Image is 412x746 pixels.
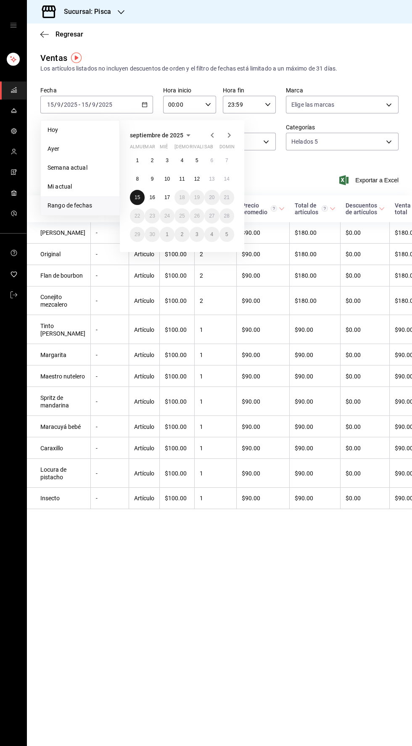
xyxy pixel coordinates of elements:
abbr: 1 de septiembre de 2025 [136,158,139,163]
font: - [96,326,98,333]
font: - [79,101,80,108]
font: Elige las marcas [291,101,334,108]
font: dominio [219,144,240,150]
font: - [96,445,98,452]
font: septiembre de 2025 [130,132,183,139]
font: $90.00 [295,352,313,358]
font: $100.00 [165,495,187,502]
abbr: 19 de septiembre de 2025 [194,194,200,200]
abbr: 4 de septiembre de 2025 [181,158,184,163]
abbr: jueves [174,144,224,153]
button: 5 de septiembre de 2025 [190,153,204,168]
font: Marca [286,87,303,94]
font: Ventas [40,53,67,63]
font: $90.00 [242,373,260,380]
font: 13 [209,176,214,182]
font: 25 [179,213,185,219]
font: 20 [209,194,214,200]
font: Maracuyá bebé [40,423,81,430]
font: / [54,101,57,108]
font: 28 [224,213,230,219]
font: Ayer [48,145,60,152]
button: 22 de septiembre de 2025 [130,208,145,223]
img: Marcador de información sobre herramientas [71,53,82,63]
font: 5 [225,231,228,237]
abbr: domingo [219,144,240,153]
font: sab [204,144,213,150]
button: cajón abierto [10,22,17,29]
abbr: 2 de septiembre de 2025 [151,158,154,163]
font: - [96,251,98,258]
font: $90.00 [242,398,260,405]
button: 1 de septiembre de 2025 [130,153,145,168]
input: ---- [98,101,113,108]
font: Hora fin [223,87,244,94]
abbr: miércoles [160,144,168,153]
font: $100.00 [165,398,187,405]
abbr: 1 de octubre de 2025 [166,231,169,237]
font: Artículo [134,251,154,258]
font: almuerzo [130,144,155,150]
font: 14 [224,176,230,182]
font: 1 [200,445,203,452]
button: 3 de septiembre de 2025 [160,153,174,168]
span: Total de artículos [295,202,335,215]
abbr: sábado [204,144,213,153]
font: 24 [164,213,170,219]
font: $90.00 [242,495,260,502]
font: / [61,101,63,108]
font: $100.00 [165,373,187,380]
abbr: 14 de septiembre de 2025 [224,176,230,182]
font: Rango de fechas [48,202,92,209]
font: 3 [166,158,169,163]
font: $180.00 [295,251,317,258]
abbr: 21 de septiembre de 2025 [224,194,230,200]
span: Descuentos de artículos [346,202,385,215]
svg: Precio promedio = Total artículos / cantidad [271,205,277,212]
font: 4 [210,231,213,237]
font: Exportar a Excel [355,177,399,184]
button: Exportar a Excel [341,175,399,185]
font: $0.00 [346,398,361,405]
abbr: 22 de septiembre de 2025 [135,213,140,219]
font: $90.00 [295,423,313,430]
font: $90.00 [242,251,260,258]
font: 1 [200,352,203,358]
font: / [96,101,98,108]
abbr: 12 de septiembre de 2025 [194,176,200,182]
font: mar [145,144,155,150]
font: 2 [200,297,203,304]
font: Semana actual [48,164,87,171]
button: 20 de septiembre de 2025 [204,190,219,205]
font: $90.00 [242,326,260,333]
font: $90.00 [295,398,313,405]
font: Sucursal: Pisca [64,8,111,16]
font: $100.00 [165,297,187,304]
font: Margarita [40,352,66,358]
button: 23 de septiembre de 2025 [145,208,159,223]
font: Artículo [134,373,154,380]
font: 1 [200,373,203,380]
input: -- [81,101,89,108]
font: 7 [225,158,228,163]
font: $0.00 [346,326,361,333]
abbr: 5 de octubre de 2025 [225,231,228,237]
font: 1 [136,158,139,163]
font: $100.00 [165,251,187,258]
input: -- [92,101,96,108]
font: Flan de bourbon [40,273,83,279]
button: 12 de septiembre de 2025 [190,171,204,186]
font: $100.00 [165,352,187,358]
button: 16 de septiembre de 2025 [145,190,159,205]
font: Regresar [55,30,83,38]
font: - [96,230,98,236]
font: 22 [135,213,140,219]
font: Artículo [134,423,154,430]
font: 6 [210,158,213,163]
font: 2 [200,251,203,258]
font: Artículo [134,495,154,502]
button: 2 de octubre de 2025 [174,227,189,242]
button: 7 de septiembre de 2025 [219,153,234,168]
abbr: 18 de septiembre de 2025 [179,194,185,200]
font: $100.00 [165,273,187,279]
